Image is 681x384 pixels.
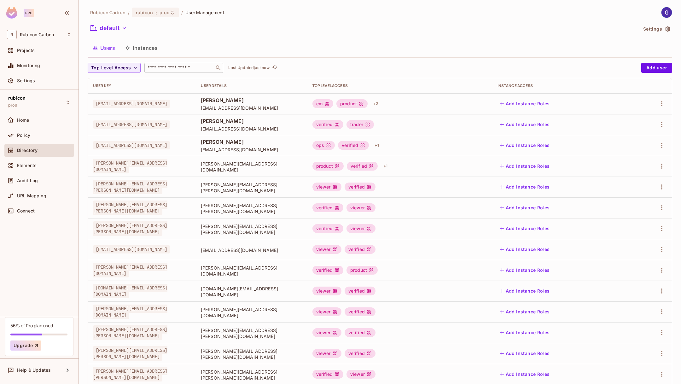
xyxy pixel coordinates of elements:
[498,99,552,109] button: Add Instance Roles
[371,99,381,109] div: + 2
[201,138,302,145] span: [PERSON_NAME]
[88,63,141,73] button: Top Level Access
[201,223,302,235] span: [PERSON_NAME][EMAIL_ADDRESS][PERSON_NAME][DOMAIN_NAME]
[17,178,38,183] span: Audit Log
[93,120,170,129] span: [EMAIL_ADDRESS][DOMAIN_NAME]
[201,182,302,194] span: [PERSON_NAME][EMAIL_ADDRESS][PERSON_NAME][DOMAIN_NAME]
[498,224,552,234] button: Add Instance Roles
[312,245,341,254] div: viewer
[312,266,343,275] div: verified
[345,287,375,295] div: verified
[10,323,53,329] div: 56% of Pro plan used
[312,120,343,129] div: verified
[201,83,302,88] div: User Details
[312,307,341,316] div: viewer
[498,140,552,150] button: Add Instance Roles
[88,40,120,56] button: Users
[17,118,29,123] span: Home
[381,161,390,171] div: + 1
[155,10,157,15] span: :
[336,99,368,108] div: product
[346,266,378,275] div: product
[312,370,343,379] div: verified
[93,83,191,88] div: User Key
[17,78,35,83] span: Settings
[312,203,343,212] div: verified
[338,141,369,150] div: verified
[93,180,167,194] span: [PERSON_NAME][EMAIL_ADDRESS][PERSON_NAME][DOMAIN_NAME]
[201,265,302,277] span: [PERSON_NAME][EMAIL_ADDRESS][DOMAIN_NAME]
[498,83,624,88] div: Instance Access
[498,265,552,275] button: Add Instance Roles
[271,64,278,72] button: refresh
[120,40,163,56] button: Instances
[17,193,46,198] span: URL Mapping
[201,97,302,104] span: [PERSON_NAME]
[498,286,552,296] button: Add Instance Roles
[93,159,167,173] span: [PERSON_NAME][EMAIL_ADDRESS][DOMAIN_NAME]
[201,161,302,173] span: [PERSON_NAME][EMAIL_ADDRESS][DOMAIN_NAME]
[17,208,35,213] span: Connect
[17,133,30,138] span: Policy
[93,367,167,381] span: [PERSON_NAME][EMAIL_ADDRESS][PERSON_NAME][DOMAIN_NAME]
[93,100,170,108] span: [EMAIL_ADDRESS][DOMAIN_NAME]
[24,9,34,17] div: Pro
[498,328,552,338] button: Add Instance Roles
[17,148,38,153] span: Directory
[201,306,302,318] span: [PERSON_NAME][EMAIL_ADDRESS][DOMAIN_NAME]
[372,140,381,150] div: + 1
[93,346,167,361] span: [PERSON_NAME][EMAIL_ADDRESS][PERSON_NAME][DOMAIN_NAME]
[93,221,167,236] span: [PERSON_NAME][EMAIL_ADDRESS][PERSON_NAME][DOMAIN_NAME]
[270,64,278,72] span: Click to refresh data
[17,63,40,68] span: Monitoring
[93,141,170,149] span: [EMAIL_ADDRESS][DOMAIN_NAME]
[8,103,18,108] span: prod
[345,307,375,316] div: verified
[345,349,375,358] div: verified
[498,182,552,192] button: Add Instance Roles
[312,83,487,88] div: Top Level Access
[345,328,375,337] div: verified
[201,369,302,381] span: [PERSON_NAME][EMAIL_ADDRESS][PERSON_NAME][DOMAIN_NAME]
[345,183,375,191] div: verified
[346,120,374,129] div: trader
[201,247,302,253] span: [EMAIL_ADDRESS][DOMAIN_NAME]
[201,147,302,153] span: [EMAIL_ADDRESS][DOMAIN_NAME]
[312,349,341,358] div: viewer
[312,287,341,295] div: viewer
[312,328,341,337] div: viewer
[93,305,167,319] span: [PERSON_NAME][EMAIL_ADDRESS][DOMAIN_NAME]
[201,327,302,339] span: [PERSON_NAME][EMAIL_ADDRESS][PERSON_NAME][DOMAIN_NAME]
[93,245,170,253] span: [EMAIL_ADDRESS][DOMAIN_NAME]
[93,284,167,298] span: [DOMAIN_NAME][EMAIL_ADDRESS][DOMAIN_NAME]
[181,9,183,15] li: /
[185,9,225,15] span: User Management
[201,126,302,132] span: [EMAIL_ADDRESS][DOMAIN_NAME]
[312,224,343,233] div: verified
[136,9,153,15] span: rubicon
[346,370,375,379] div: viewer
[93,325,167,340] span: [PERSON_NAME][EMAIL_ADDRESS][PERSON_NAME][DOMAIN_NAME]
[160,9,170,15] span: prod
[498,307,552,317] button: Add Instance Roles
[228,65,270,70] p: Last Updated just now
[8,96,26,101] span: rubicon
[498,203,552,213] button: Add Instance Roles
[345,245,375,254] div: verified
[641,24,672,34] button: Settings
[346,224,375,233] div: viewer
[498,348,552,358] button: Add Instance Roles
[17,48,35,53] span: Projects
[7,30,17,39] span: R
[312,99,333,108] div: em
[347,162,378,171] div: verified
[20,32,54,37] span: Workspace: Rubicon Carbon
[128,9,130,15] li: /
[312,141,335,150] div: ops
[10,340,41,351] button: Upgrade
[312,162,344,171] div: product
[272,65,277,71] span: refresh
[498,244,552,254] button: Add Instance Roles
[91,64,131,72] span: Top Level Access
[498,369,552,379] button: Add Instance Roles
